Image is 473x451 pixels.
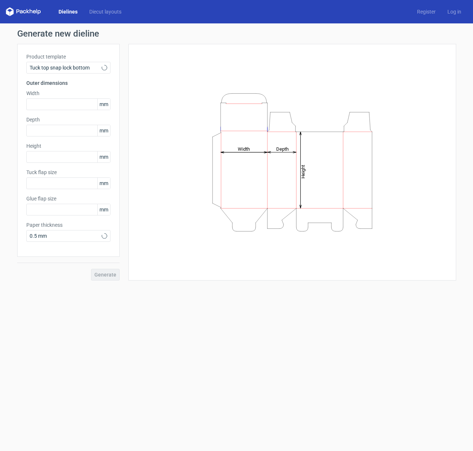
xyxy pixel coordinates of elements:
[26,79,110,87] h3: Outer dimensions
[97,151,110,162] span: mm
[97,178,110,189] span: mm
[30,64,102,71] span: Tuck top snap lock bottom
[26,221,110,229] label: Paper thickness
[53,8,83,15] a: Dielines
[97,204,110,215] span: mm
[442,8,467,15] a: Log in
[411,8,442,15] a: Register
[300,165,306,178] tspan: Height
[26,116,110,123] label: Depth
[26,169,110,176] label: Tuck flap size
[26,195,110,202] label: Glue flap size
[17,29,456,38] h1: Generate new dieline
[83,8,127,15] a: Diecut layouts
[26,142,110,150] label: Height
[26,53,110,60] label: Product template
[237,146,249,151] tspan: Width
[97,125,110,136] span: mm
[30,232,102,240] span: 0.5 mm
[26,90,110,97] label: Width
[97,99,110,110] span: mm
[276,146,289,151] tspan: Depth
